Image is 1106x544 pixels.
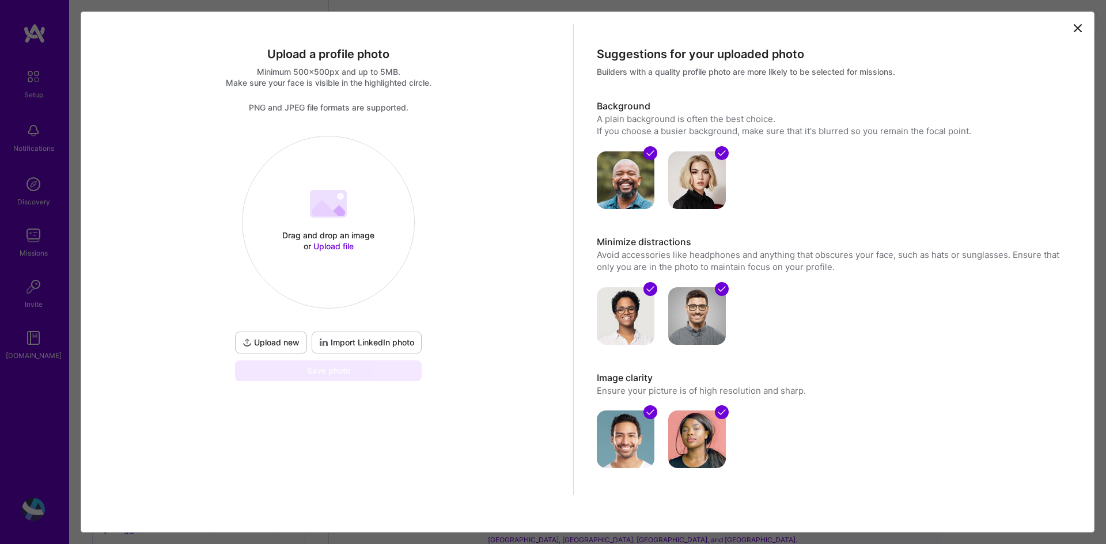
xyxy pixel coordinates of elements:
img: avatar [597,151,654,209]
span: Import LinkedIn photo [319,337,414,348]
h3: Minimize distractions [597,236,1069,249]
img: avatar [668,151,726,209]
button: Upload new [235,332,307,353]
button: Import LinkedIn photo [312,332,422,353]
img: avatar [668,410,726,468]
img: avatar [668,287,726,345]
span: Upload new [243,337,300,348]
h3: Image clarity [597,372,1069,385]
i: icon UploadDark [243,338,252,347]
i: icon LinkedInDarkV2 [319,338,328,347]
div: Drag and drop an image or Upload fileUpload newImport LinkedIn photoSave photo [233,136,424,381]
div: Minimum 500x500px and up to 5MB. [93,66,565,77]
img: avatar [597,410,654,468]
span: Upload file [313,241,354,251]
h3: Background [597,100,1069,113]
div: Drag and drop an image or [279,230,377,252]
div: PNG and JPEG file formats are supported. [93,102,565,113]
div: Make sure your face is visible in the highlighted circle. [93,77,565,88]
div: Builders with a quality profile photo are more likely to be selected for missions. [597,66,1069,77]
p: Ensure your picture is of high resolution and sharp. [597,385,1069,397]
div: Suggestions for your uploaded photo [597,47,1069,62]
div: If you choose a busier background, make sure that it's blurred so you remain the focal point. [597,125,1069,137]
img: avatar [597,287,654,345]
div: Upload a profile photo [93,47,565,62]
div: To import a profile photo add your LinkedIn URL to your profile. [312,332,422,353]
p: Avoid accessories like headphones and anything that obscures your face, such as hats or sunglasse... [597,249,1069,273]
div: A plain background is often the best choice. [597,113,1069,125]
